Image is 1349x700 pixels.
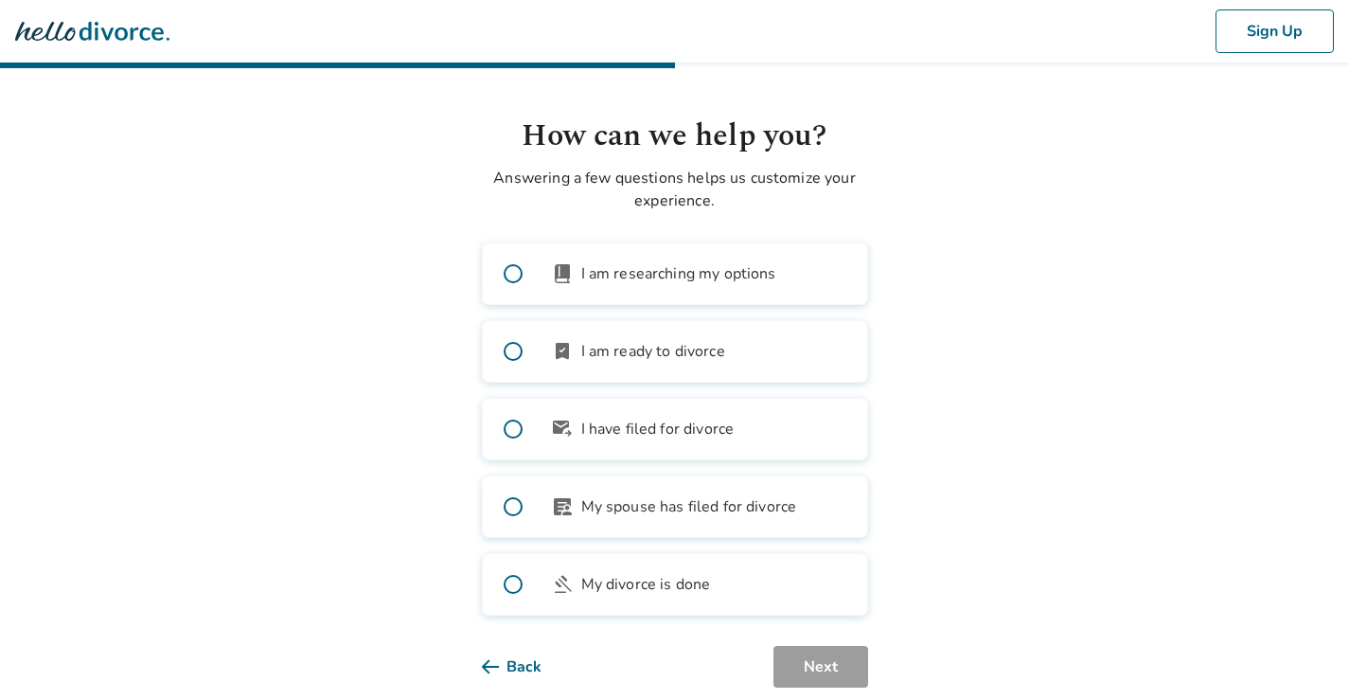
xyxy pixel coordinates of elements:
[551,418,574,440] span: outgoing_mail
[551,495,574,518] span: article_person
[1216,9,1334,53] button: Sign Up
[551,573,574,596] span: gavel
[482,167,868,212] p: Answering a few questions helps us customize your experience.
[581,340,725,363] span: I am ready to divorce
[581,573,711,596] span: My divorce is done
[482,646,572,688] button: Back
[581,262,776,285] span: I am researching my options
[482,114,868,159] h1: How can we help you?
[581,418,735,440] span: I have filed for divorce
[773,646,868,688] button: Next
[1254,609,1349,700] iframe: Chat Widget
[551,262,574,285] span: book_2
[581,495,797,518] span: My spouse has filed for divorce
[551,340,574,363] span: bookmark_check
